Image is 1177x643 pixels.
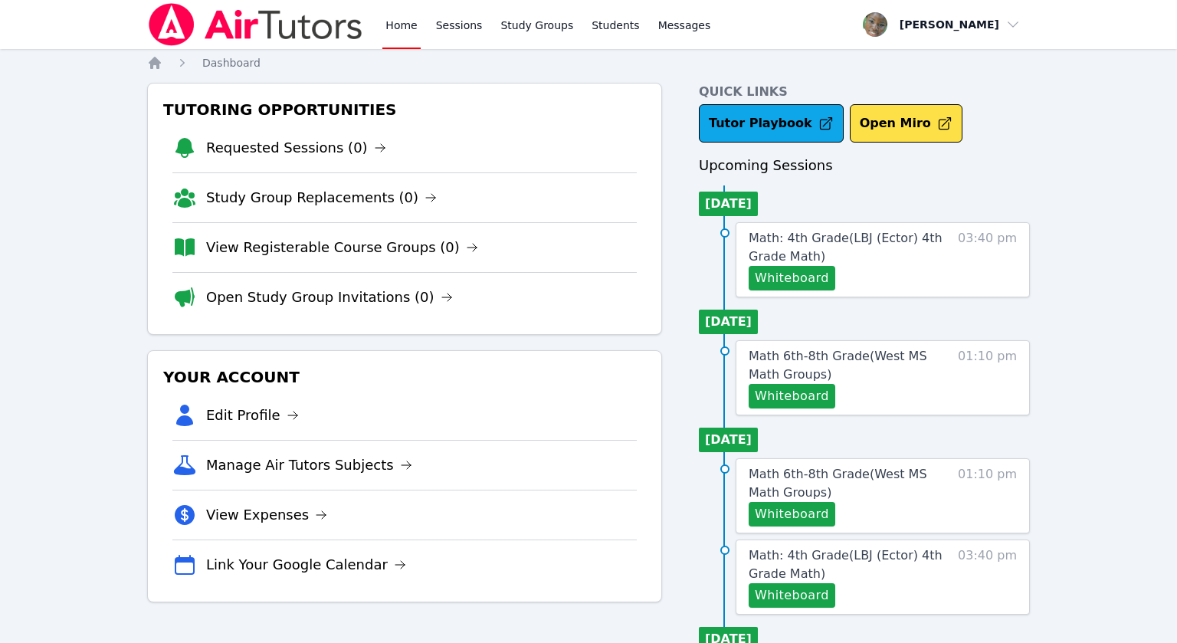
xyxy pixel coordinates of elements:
h4: Quick Links [699,83,1030,101]
a: Manage Air Tutors Subjects [206,454,412,476]
a: Tutor Playbook [699,104,844,143]
a: Edit Profile [206,405,299,426]
a: Math 6th-8th Grade(West MS Math Groups) [749,465,950,502]
li: [DATE] [699,428,758,452]
a: Open Study Group Invitations (0) [206,287,453,308]
button: Open Miro [850,104,962,143]
span: Math 6th-8th Grade ( West MS Math Groups ) [749,349,927,382]
h3: Your Account [160,363,649,391]
a: Requested Sessions (0) [206,137,386,159]
a: View Expenses [206,504,327,526]
a: Dashboard [202,55,261,71]
span: 03:40 pm [958,546,1017,608]
span: 01:10 pm [958,465,1017,527]
a: Math 6th-8th Grade(West MS Math Groups) [749,347,950,384]
a: Math: 4th Grade(LBJ (Ector) 4th Grade Math) [749,546,950,583]
h3: Upcoming Sessions [699,155,1030,176]
span: Dashboard [202,57,261,69]
span: Messages [658,18,711,33]
a: Math: 4th Grade(LBJ (Ector) 4th Grade Math) [749,229,950,266]
button: Whiteboard [749,384,835,408]
span: 03:40 pm [958,229,1017,290]
button: Whiteboard [749,502,835,527]
a: Study Group Replacements (0) [206,187,437,208]
a: Link Your Google Calendar [206,554,406,576]
span: Math: 4th Grade ( LBJ (Ector) 4th Grade Math ) [749,548,943,581]
li: [DATE] [699,192,758,216]
h3: Tutoring Opportunities [160,96,649,123]
button: Whiteboard [749,583,835,608]
span: Math: 4th Grade ( LBJ (Ector) 4th Grade Math ) [749,231,943,264]
span: Math 6th-8th Grade ( West MS Math Groups ) [749,467,927,500]
button: Whiteboard [749,266,835,290]
span: 01:10 pm [958,347,1017,408]
li: [DATE] [699,310,758,334]
a: View Registerable Course Groups (0) [206,237,478,258]
img: Air Tutors [147,3,364,46]
nav: Breadcrumb [147,55,1030,71]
